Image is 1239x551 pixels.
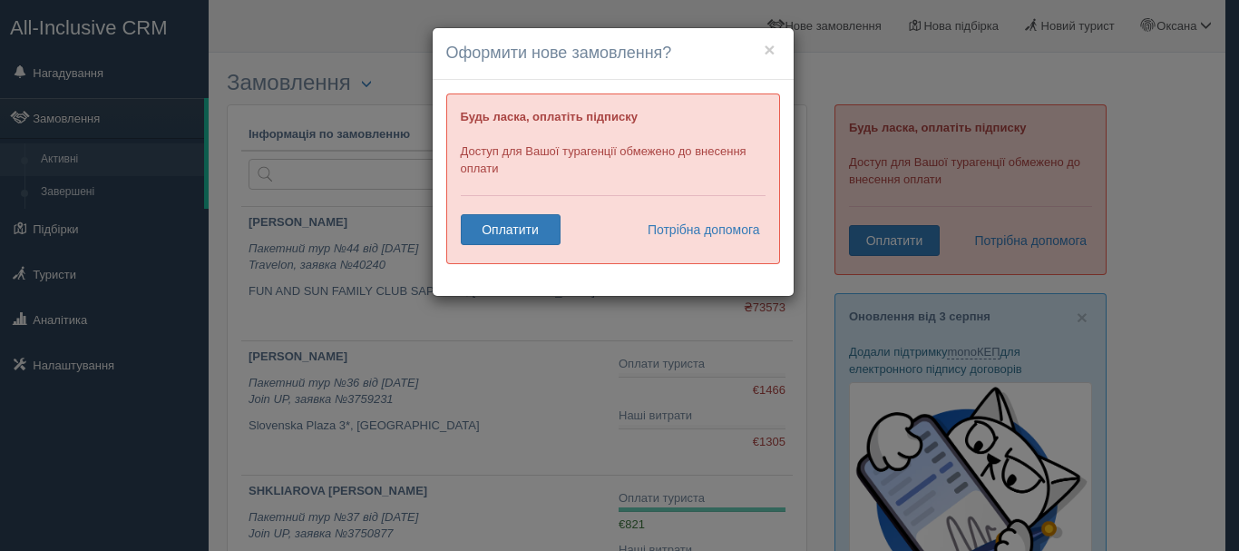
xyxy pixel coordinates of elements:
button: × [764,40,775,59]
div: Доступ для Вашої турагенції обмежено до внесення оплати [446,93,780,264]
b: Будь ласка, оплатіть підписку [461,110,638,123]
a: Оплатити [461,214,561,245]
a: Потрібна допомога [636,214,761,245]
h4: Оформити нове замовлення? [446,42,780,65]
